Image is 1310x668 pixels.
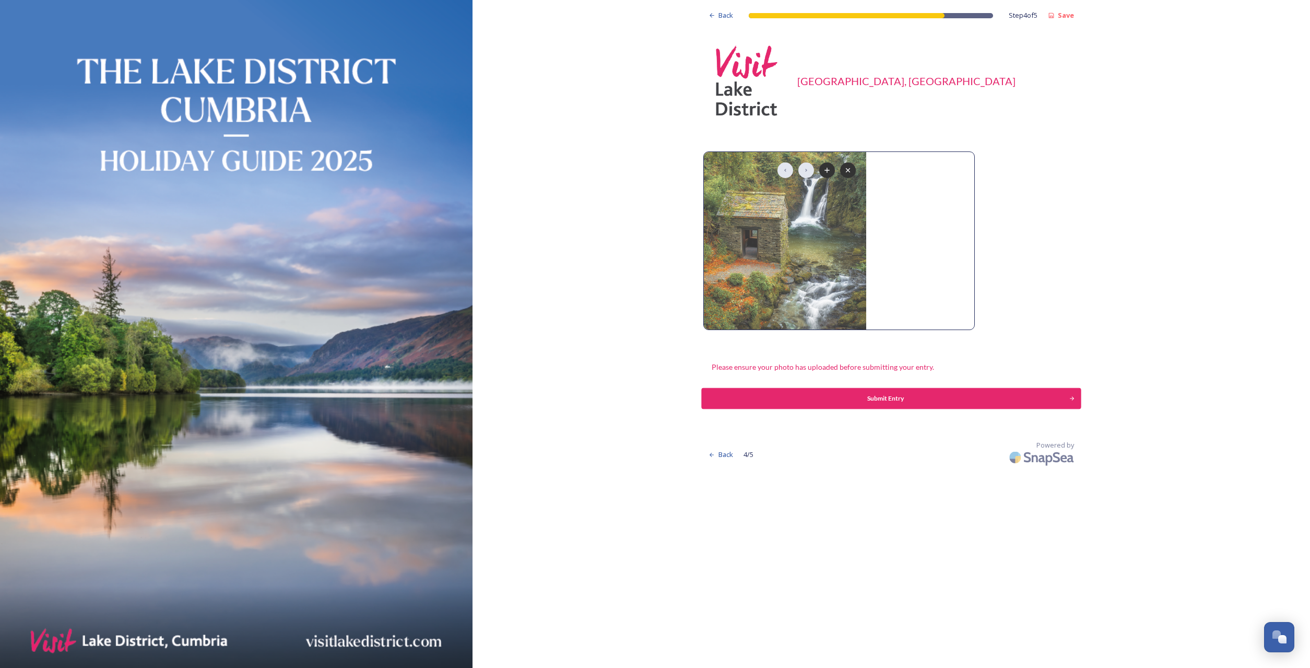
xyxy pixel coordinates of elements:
div: Submit Entry [707,394,1064,403]
button: Continue [702,388,1081,409]
span: Back [718,10,733,20]
span: 4 / 5 [743,450,753,460]
img: _A744960-Edit.jpg [704,152,866,330]
span: Back [718,450,733,460]
strong: Save [1058,10,1074,20]
div: [GEOGRAPHIC_DATA], [GEOGRAPHIC_DATA] [797,73,1016,89]
span: Step 4 of 5 [1009,10,1037,20]
span: Powered by [1036,440,1074,450]
img: Square-VLD-Logo-Pink-Grey.png [709,42,787,120]
img: SnapSea Logo [1006,445,1079,470]
button: Open Chat [1264,622,1294,652]
div: Please ensure your photo has uploaded before submitting your entry. [703,356,942,378]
